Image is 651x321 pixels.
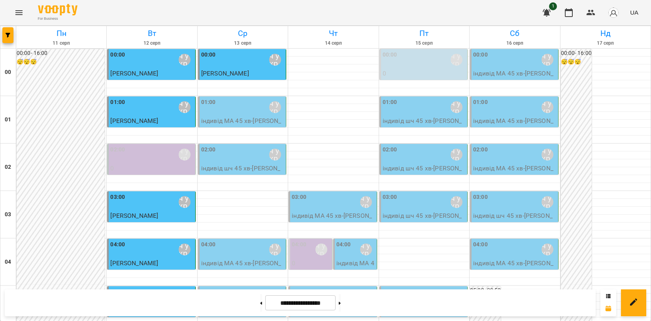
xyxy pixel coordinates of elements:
[5,68,11,77] h6: 00
[383,211,466,230] p: індивід шч 45 хв - [PERSON_NAME]
[473,164,556,182] p: індивід МА 45 хв - [PERSON_NAME]
[542,54,553,66] div: Мойсук Надія\ ма укр\шч укр\ https://us06web.zoom.us/j/84559859332
[201,240,216,249] label: 04:00
[201,51,216,59] label: 00:00
[179,54,191,66] div: Мойсук Надія\ ма укр\шч укр\ https://us06web.zoom.us/j/84559859332
[473,193,488,202] label: 03:00
[542,101,553,113] div: Мойсук Надія\ ма укр\шч укр\ https://us06web.zoom.us/j/84559859332
[269,54,281,66] div: Мойсук Надія\ ма укр\шч укр\ https://us06web.zoom.us/j/84559859332
[17,49,105,58] h6: 00:00 - 16:00
[110,193,125,202] label: 03:00
[542,149,553,160] div: Мойсук Надія\ ма укр\шч укр\ https://us06web.zoom.us/j/84559859332
[473,211,556,230] p: індивід шч 45 хв - [PERSON_NAME]
[383,69,466,78] p: 0
[199,40,287,47] h6: 13 серп
[289,40,377,47] h6: 14 серп
[473,116,556,135] p: індивід МА 45 хв - [PERSON_NAME]
[292,193,306,202] label: 03:00
[383,145,397,154] label: 02:00
[110,98,125,107] label: 01:00
[562,40,649,47] h6: 17 серп
[108,27,196,40] h6: Вт
[451,149,462,160] div: Мойсук Надія\ ма укр\шч укр\ https://us06web.zoom.us/j/84559859332
[17,40,105,47] h6: 11 серп
[380,40,468,47] h6: 15 серп
[630,8,638,17] span: UA
[38,16,77,21] span: For Business
[110,78,193,88] p: індивід МА 45 хв
[269,101,281,113] div: Мойсук Надія\ ма укр\шч укр\ https://us06web.zoom.us/j/84559859332
[542,244,553,255] div: Мойсук Надія\ ма укр\шч укр\ https://us06web.zoom.us/j/84559859332
[473,98,488,107] label: 01:00
[471,27,559,40] h6: Сб
[336,259,375,287] p: індивід МА 45 хв - Безкровна Злата
[110,240,125,249] label: 04:00
[179,244,191,255] div: Мойсук Надія\ ма укр\шч укр\ https://us06web.zoom.us/j/84559859332
[110,212,158,219] span: [PERSON_NAME]
[110,117,158,125] span: [PERSON_NAME]
[315,244,327,255] div: Мойсук Надія\ ма укр\шч укр\ https://us06web.zoom.us/j/84559859332
[383,51,397,59] label: 00:00
[110,51,125,59] label: 00:00
[562,27,649,40] h6: Нд
[269,149,281,160] div: Мойсук Надія\ ма укр\шч укр\ https://us06web.zoom.us/j/84559859332
[360,196,372,208] div: Мойсук Надія\ ма укр\шч укр\ https://us06web.zoom.us/j/84559859332
[473,51,488,59] label: 00:00
[292,211,375,230] p: індивід МА 45 хв - [PERSON_NAME]
[360,244,372,255] div: Мойсук Надія\ ма укр\шч укр\ https://us06web.zoom.us/j/84559859332
[179,101,191,113] div: Мойсук Надія\ ма укр\шч укр\ https://us06web.zoom.us/j/84559859332
[542,196,553,208] div: Мойсук Надія\ ма укр\шч укр\ https://us06web.zoom.us/j/84559859332
[199,27,287,40] h6: Ср
[561,58,592,66] h6: 😴😴😴
[292,259,330,268] p: 0
[110,70,158,77] span: [PERSON_NAME]
[383,98,397,107] label: 01:00
[201,98,216,107] label: 01:00
[110,164,193,173] p: 0
[289,27,377,40] h6: Чт
[269,244,281,255] div: Мойсук Надія\ ма укр\шч укр\ https://us06web.zoom.us/j/84559859332
[627,5,642,20] button: UA
[110,173,193,183] p: Бронь
[473,259,556,277] p: індивід МА 45 хв - [PERSON_NAME]
[201,78,284,88] p: індивід МА 45 хв
[473,69,556,87] p: індивід МА 45 хв - [PERSON_NAME]
[17,58,105,66] h6: 😴😴😴
[9,3,28,22] button: Menu
[383,193,397,202] label: 03:00
[110,259,158,267] span: [PERSON_NAME]
[471,40,559,47] h6: 16 серп
[110,145,125,154] label: 02:00
[473,145,488,154] label: 02:00
[383,116,466,135] p: індивід шч 45 хв - [PERSON_NAME]
[608,7,619,18] img: avatar_s.png
[5,115,11,124] h6: 01
[383,164,466,182] p: індивід шч 45 хв - [PERSON_NAME]
[380,27,468,40] h6: Пт
[110,268,193,278] p: індивід шч 45 хв
[38,4,77,15] img: Voopty Logo
[201,70,249,77] span: [PERSON_NAME]
[451,196,462,208] div: Мойсук Надія\ ма укр\шч укр\ https://us06web.zoom.us/j/84559859332
[201,145,216,154] label: 02:00
[292,240,306,249] label: 04:00
[201,164,284,182] p: індивід шч 45 хв - [PERSON_NAME]
[201,259,284,277] p: індивід МА 45 хв - [PERSON_NAME]
[110,126,193,135] p: індивід МА 45 хв
[451,54,462,66] div: Мойсук Надія\ ма укр\шч укр\ https://us06web.zoom.us/j/84559859332
[5,163,11,172] h6: 02
[17,27,105,40] h6: Пн
[473,240,488,249] label: 04:00
[5,210,11,219] h6: 03
[179,196,191,208] div: Мойсук Надія\ ма укр\шч укр\ https://us06web.zoom.us/j/84559859332
[383,78,466,97] p: індивід МА 45 хв ([PERSON_NAME])
[549,2,557,10] span: 1
[110,221,193,230] p: індивід МА 45 хв
[451,101,462,113] div: Мойсук Надія\ ма укр\шч укр\ https://us06web.zoom.us/j/84559859332
[561,49,592,58] h6: 00:00 - 16:00
[201,116,284,135] p: індивід МА 45 хв - [PERSON_NAME]
[292,268,330,278] p: Бронь
[179,149,191,160] div: Мойсук Надія\ ма укр\шч укр\ https://us06web.zoom.us/j/84559859332
[336,240,351,249] label: 04:00
[108,40,196,47] h6: 12 серп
